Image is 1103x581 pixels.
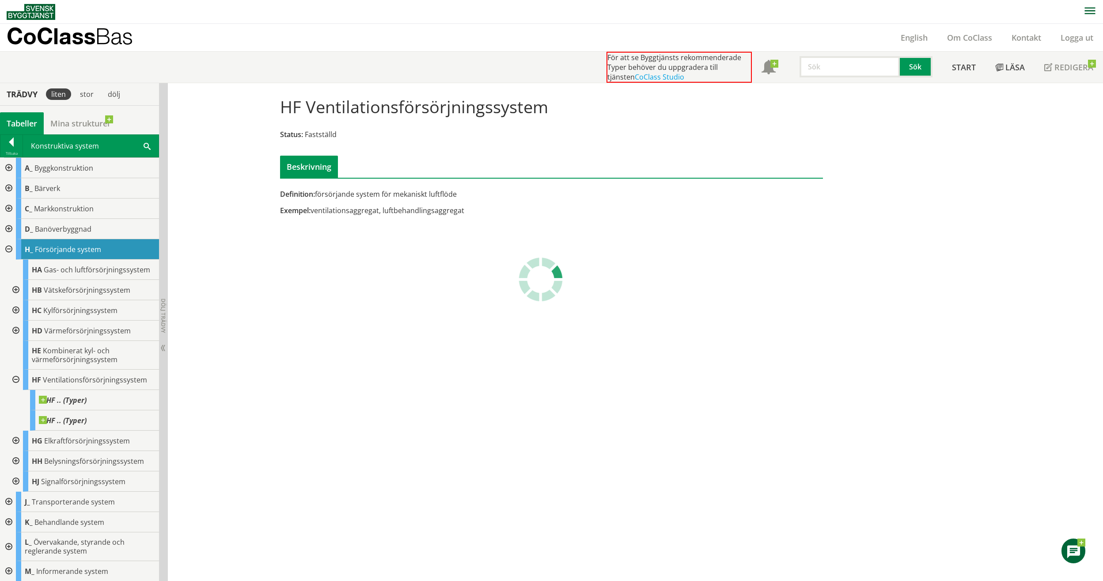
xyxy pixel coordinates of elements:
[36,566,108,576] span: Informerande system
[34,183,60,193] span: Bärverk
[44,112,118,134] a: Mina strukturer
[32,436,42,446] span: HG
[32,326,42,336] span: HD
[7,471,159,492] div: Gå till informationssidan för CoClass Studio
[32,477,39,486] span: HJ
[280,97,548,116] h1: HF Ventilationsförsörjningssystem
[7,370,159,431] div: Gå till informationssidan för CoClass Studio
[7,341,159,370] div: Gå till informationssidan för CoClass Studio
[606,52,752,83] div: För att se Byggtjänsts rekommenderade Typer behöver du uppgradera till tjänsten
[41,477,125,486] span: Signalförsörjningssystem
[46,88,71,100] div: liten
[985,52,1035,83] a: Läsa
[7,280,159,300] div: Gå till informationssidan för CoClass Studio
[1002,32,1051,43] a: Kontakt
[280,156,338,178] div: Beskrivning
[32,285,42,295] span: HB
[305,130,337,139] span: Fastställd
[7,260,159,280] div: Gå till informationssidan för CoClass Studio
[34,204,94,214] span: Markkonstruktion
[25,537,125,556] span: Övervakande, styrande och reglerande system
[43,375,147,385] span: Ventilationsförsörjningssystem
[44,265,150,275] span: Gas- och luftförsörjningssystem
[25,204,32,214] span: C_
[14,390,159,410] div: Gå till informationssidan för CoClass Studio
[39,396,87,405] span: HF .. (Typer)
[43,306,118,315] span: Kylförsörjningssystem
[7,4,55,20] img: Svensk Byggtjänst
[25,183,33,193] span: B_
[280,189,637,199] div: försörjande system för mekaniskt luftflöde
[44,456,144,466] span: Belysningsförsörjningssystem
[7,321,159,341] div: Gå till informationssidan för CoClass Studio
[39,416,87,425] span: HF .. (Typer)
[952,62,976,73] span: Start
[25,497,30,507] span: J_
[7,451,159,471] div: Gå till informationssidan för CoClass Studio
[32,306,42,315] span: HC
[519,257,563,302] img: Laddar
[159,298,167,333] span: Dölj trädvy
[1051,32,1103,43] a: Logga ut
[7,431,159,451] div: Gå till informationssidan för CoClass Studio
[280,189,315,199] span: Definition:
[44,436,130,446] span: Elkraftförsörjningssystem
[32,375,41,385] span: HF
[7,31,133,41] p: CoClass
[25,566,34,576] span: M_
[25,224,33,234] span: D_
[25,537,32,547] span: L_
[44,285,130,295] span: Vätskeförsörjningssystem
[34,517,104,527] span: Behandlande system
[95,23,133,49] span: Bas
[635,72,684,82] a: CoClass Studio
[0,150,23,157] div: Tillbaka
[32,346,41,355] span: HE
[900,56,932,77] button: Sök
[102,88,125,100] div: dölj
[25,517,33,527] span: K_
[2,89,42,99] div: Trädvy
[1035,52,1103,83] a: Redigera
[25,245,33,254] span: H_
[280,130,303,139] span: Status:
[32,265,42,275] span: HA
[32,346,118,364] span: Kombinerat kyl- och värmeförsörjningssystem
[942,52,985,83] a: Start
[891,32,937,43] a: English
[144,141,151,150] span: Sök i tabellen
[14,410,159,431] div: Gå till informationssidan för CoClass Studio
[280,206,311,215] span: Exempel:
[937,32,1002,43] a: Om CoClass
[23,135,159,157] div: Konstruktiva system
[1054,62,1093,73] span: Redigera
[35,224,91,234] span: Banöverbyggnad
[35,245,101,254] span: Försörjande system
[762,61,776,75] span: Notifikationer
[75,88,99,100] div: stor
[32,497,115,507] span: Transporterande system
[7,300,159,321] div: Gå till informationssidan för CoClass Studio
[44,326,131,336] span: Värmeförsörjningssystem
[25,163,33,173] span: A_
[280,206,637,215] div: ventilationsaggregat, luftbehandlingsaggregat
[32,456,42,466] span: HH
[1005,62,1025,73] span: Läsa
[7,24,152,51] a: CoClassBas
[800,56,900,77] input: Sök
[34,163,93,173] span: Byggkonstruktion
